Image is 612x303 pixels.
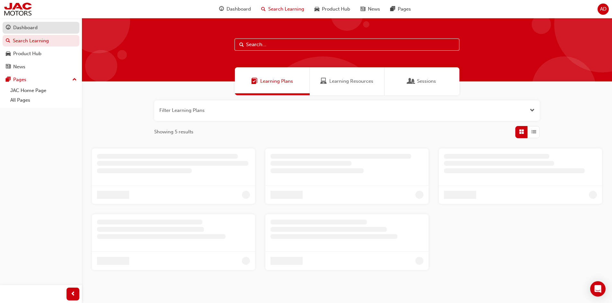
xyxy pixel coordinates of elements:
a: Product Hub [3,48,79,60]
span: Showing 5 results [154,128,193,136]
a: car-iconProduct Hub [309,3,355,16]
span: AD [600,5,607,13]
div: Open Intercom Messenger [590,281,606,297]
span: prev-icon [71,290,75,298]
span: Product Hub [322,5,350,13]
span: news-icon [360,5,365,13]
div: Dashboard [13,24,38,31]
span: car-icon [6,51,11,57]
a: News [3,61,79,73]
span: Learning Plans [251,78,258,85]
span: car-icon [315,5,319,13]
a: search-iconSearch Learning [256,3,309,16]
a: JAC Home Page [8,86,79,96]
span: search-icon [261,5,266,13]
span: up-icon [72,76,77,84]
span: guage-icon [219,5,224,13]
a: All Pages [8,95,79,105]
button: AD [598,4,609,15]
span: pages-icon [6,77,11,83]
span: Search [239,41,244,48]
span: guage-icon [6,25,11,31]
a: Search Learning [3,35,79,47]
span: List [531,128,536,136]
span: news-icon [6,64,11,70]
span: News [368,5,380,13]
span: Pages [398,5,411,13]
span: Dashboard [226,5,251,13]
a: guage-iconDashboard [214,3,256,16]
a: Learning ResourcesLearning Resources [310,67,385,95]
a: Dashboard [3,22,79,34]
a: Learning PlansLearning Plans [235,67,310,95]
a: news-iconNews [355,3,385,16]
div: News [13,63,25,71]
span: Learning Resources [320,78,327,85]
span: Learning Resources [329,78,373,85]
img: jac-portal [3,2,32,16]
button: Pages [3,74,79,86]
a: SessionsSessions [385,67,459,95]
span: Sessions [417,78,436,85]
div: Product Hub [13,50,41,57]
input: Search... [235,38,459,51]
div: Pages [13,76,26,83]
span: Sessions [408,78,414,85]
button: DashboardSearch LearningProduct HubNews [3,21,79,74]
span: search-icon [6,38,10,44]
span: Grid [519,128,524,136]
button: Open the filter [530,107,535,114]
span: pages-icon [390,5,395,13]
span: Learning Plans [260,78,293,85]
span: Search Learning [268,5,304,13]
a: pages-iconPages [385,3,416,16]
